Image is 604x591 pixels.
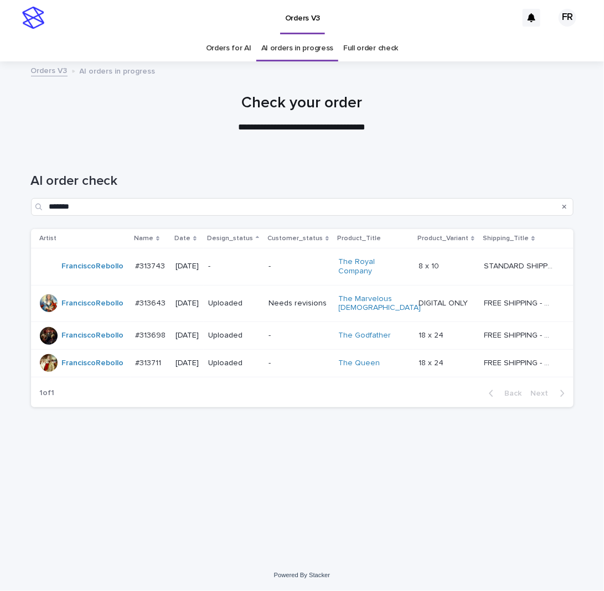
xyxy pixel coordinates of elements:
[134,232,153,245] p: Name
[480,388,526,398] button: Back
[419,297,470,308] p: DIGITAL ONLY
[339,294,421,313] a: The Marvelous [DEMOGRAPHIC_DATA]
[31,248,574,285] tr: FranciscoRebollo #313743#313743 [DATE]--The Royal Company 8 x 108 x 10 STANDARD SHIPPING -preview...
[62,299,124,308] a: FranciscoRebollo
[135,356,163,368] p: #313711
[269,299,329,308] p: Needs revisions
[31,380,64,407] p: 1 of 1
[208,331,260,340] p: Uploaded
[526,388,574,398] button: Next
[531,390,555,397] span: Next
[31,173,574,189] h1: AI order check
[31,198,574,216] input: Search
[208,262,260,271] p: -
[484,356,555,368] p: FREE SHIPPING - preview in 1-2 business days, after your approval delivery will take 5-10 b.d.
[174,232,190,245] p: Date
[269,359,329,368] p: -
[31,64,68,76] a: Orders V3
[22,7,44,29] img: stacker-logo-s-only.png
[206,35,251,61] a: Orders for AI
[484,260,555,271] p: STANDARD SHIPPING -preview in 1-2 business days, after your approval delivery will take 6-7 buisn...
[62,262,124,271] a: FranciscoRebollo
[208,359,260,368] p: Uploaded
[62,331,124,340] a: FranciscoRebollo
[343,35,398,61] a: Full order check
[31,94,574,113] h1: Check your order
[175,299,199,308] p: [DATE]
[484,297,555,308] p: FREE SHIPPING - preview in 1-2 business days, after your approval delivery will take 5-10 b.d.
[419,329,446,340] p: 18 x 24
[135,260,167,271] p: #313743
[483,232,529,245] p: Shipping_Title
[175,359,199,368] p: [DATE]
[274,572,330,578] a: Powered By Stacker
[419,260,441,271] p: 8 x 10
[498,390,522,397] span: Back
[40,232,57,245] p: Artist
[339,359,380,368] a: The Queen
[261,35,334,61] a: AI orders in progress
[31,285,574,322] tr: FranciscoRebollo #313643#313643 [DATE]UploadedNeeds revisionsThe Marvelous [DEMOGRAPHIC_DATA] DIG...
[269,331,329,340] p: -
[80,64,156,76] p: AI orders in progress
[175,262,199,271] p: [DATE]
[417,232,468,245] p: Product_Variant
[175,331,199,340] p: [DATE]
[559,9,576,27] div: FR
[31,322,574,350] tr: FranciscoRebollo #313698#313698 [DATE]Uploaded-The Godfather 18 x 2418 x 24 FREE SHIPPING - previ...
[267,232,323,245] p: Customer_status
[135,329,168,340] p: #313698
[339,257,408,276] a: The Royal Company
[207,232,253,245] p: Design_status
[339,331,391,340] a: The Godfather
[31,349,574,377] tr: FranciscoRebollo #313711#313711 [DATE]Uploaded-The Queen 18 x 2418 x 24 FREE SHIPPING - preview i...
[62,359,124,368] a: FranciscoRebollo
[135,297,168,308] p: #313643
[208,299,260,308] p: Uploaded
[419,356,446,368] p: 18 x 24
[338,232,381,245] p: Product_Title
[269,262,329,271] p: -
[484,329,555,340] p: FREE SHIPPING - preview in 1-2 business days, after your approval delivery will take 5-10 b.d.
